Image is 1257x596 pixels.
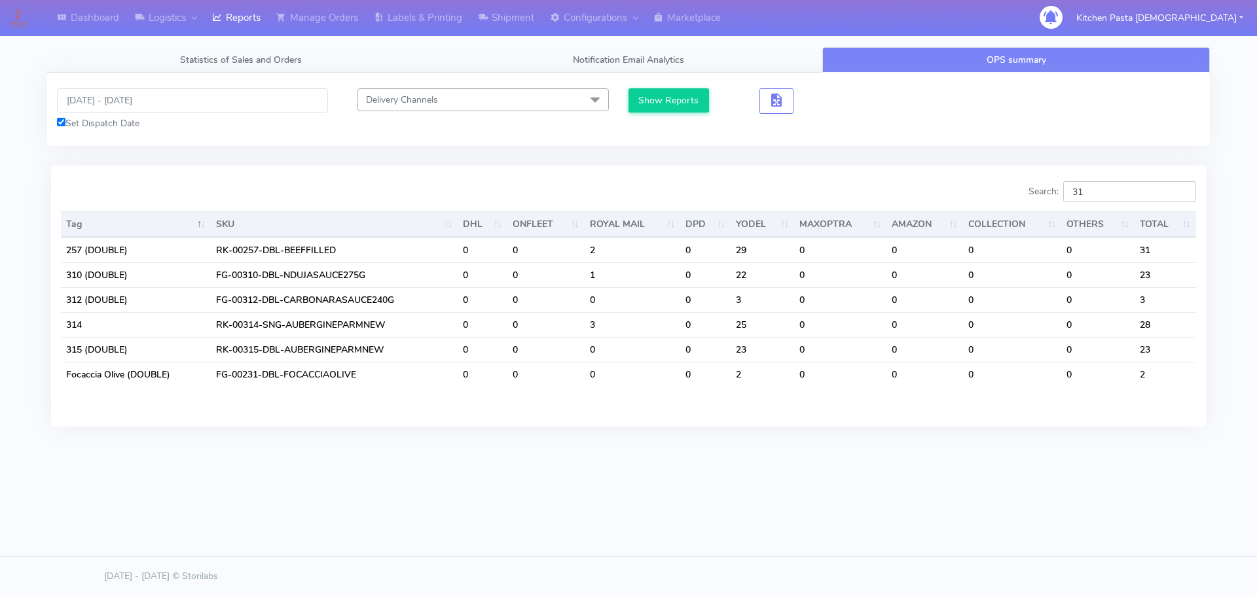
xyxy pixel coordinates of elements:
[1063,181,1196,202] input: Search:
[585,237,681,262] td: 2
[366,94,438,106] span: Delivery Channels
[1061,237,1134,262] td: 0
[731,237,794,262] td: 29
[886,287,962,312] td: 0
[680,237,731,262] td: 0
[1135,337,1196,362] td: 23
[585,362,681,387] td: 0
[211,312,458,337] td: RK-00314-SNG-AUBERGINEPARMNEW
[794,211,886,237] th: MAXOPTRA : activate to sort column ascending
[963,312,1061,337] td: 0
[680,362,731,387] td: 0
[1061,262,1134,287] td: 0
[507,237,585,262] td: 0
[211,337,458,362] td: RK-00315-DBL-AUBERGINEPARMNEW
[963,287,1061,312] td: 0
[731,337,794,362] td: 23
[1061,337,1134,362] td: 0
[886,362,962,387] td: 0
[585,262,681,287] td: 1
[731,312,794,337] td: 25
[507,287,585,312] td: 0
[61,262,211,287] td: 310 (DOUBLE)
[57,88,328,113] input: Pick the Daterange
[886,262,962,287] td: 0
[1135,211,1196,237] th: TOTAL : activate to sort column ascending
[1061,287,1134,312] td: 0
[61,337,211,362] td: 315 (DOUBLE)
[458,262,507,287] td: 0
[180,54,302,66] span: Statistics of Sales and Orders
[458,337,507,362] td: 0
[886,337,962,362] td: 0
[680,312,731,337] td: 0
[1066,5,1253,31] button: Kitchen Pasta [DEMOGRAPHIC_DATA]
[731,287,794,312] td: 3
[794,237,886,262] td: 0
[458,211,507,237] th: DHL : activate to sort column ascending
[1029,181,1196,202] label: Search:
[1061,211,1134,237] th: OTHERS : activate to sort column ascending
[507,262,585,287] td: 0
[61,237,211,262] td: 257 (DOUBLE)
[1135,287,1196,312] td: 3
[507,337,585,362] td: 0
[680,337,731,362] td: 0
[585,287,681,312] td: 0
[1135,312,1196,337] td: 28
[507,362,585,387] td: 0
[794,262,886,287] td: 0
[963,211,1061,237] th: COLLECTION : activate to sort column ascending
[585,211,681,237] th: ROYAL MAIL : activate to sort column ascending
[211,211,458,237] th: SKU: activate to sort column ascending
[1061,312,1134,337] td: 0
[680,262,731,287] td: 0
[1061,362,1134,387] td: 0
[680,211,731,237] th: DPD : activate to sort column ascending
[963,337,1061,362] td: 0
[61,362,211,387] td: Focaccia Olive (DOUBLE)
[731,211,794,237] th: YODEL : activate to sort column ascending
[794,312,886,337] td: 0
[61,211,211,237] th: Tag: activate to sort column descending
[963,262,1061,287] td: 0
[585,312,681,337] td: 3
[211,262,458,287] td: FG-00310-DBL-NDUJASAUCE275G
[1135,362,1196,387] td: 2
[1135,262,1196,287] td: 23
[963,237,1061,262] td: 0
[886,211,962,237] th: AMAZON : activate to sort column ascending
[458,237,507,262] td: 0
[211,362,458,387] td: FG-00231-DBL-FOCACCIAOLIVE
[458,287,507,312] td: 0
[731,362,794,387] td: 2
[585,337,681,362] td: 0
[458,312,507,337] td: 0
[211,237,458,262] td: RK-00257-DBL-BEEFFILLED
[680,287,731,312] td: 0
[61,312,211,337] td: 314
[57,116,328,130] div: Set Dispatch Date
[628,88,709,113] button: Show Reports
[886,312,962,337] td: 0
[458,362,507,387] td: 0
[211,287,458,312] td: FG-00312-DBL-CARBONARASAUCE240G
[794,287,886,312] td: 0
[507,211,585,237] th: ONFLEET : activate to sort column ascending
[794,362,886,387] td: 0
[47,47,1210,73] ul: Tabs
[507,312,585,337] td: 0
[61,287,211,312] td: 312 (DOUBLE)
[731,262,794,287] td: 22
[1135,237,1196,262] td: 31
[963,362,1061,387] td: 0
[987,54,1046,66] span: OPS summary
[573,54,684,66] span: Notification Email Analytics
[886,237,962,262] td: 0
[794,337,886,362] td: 0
